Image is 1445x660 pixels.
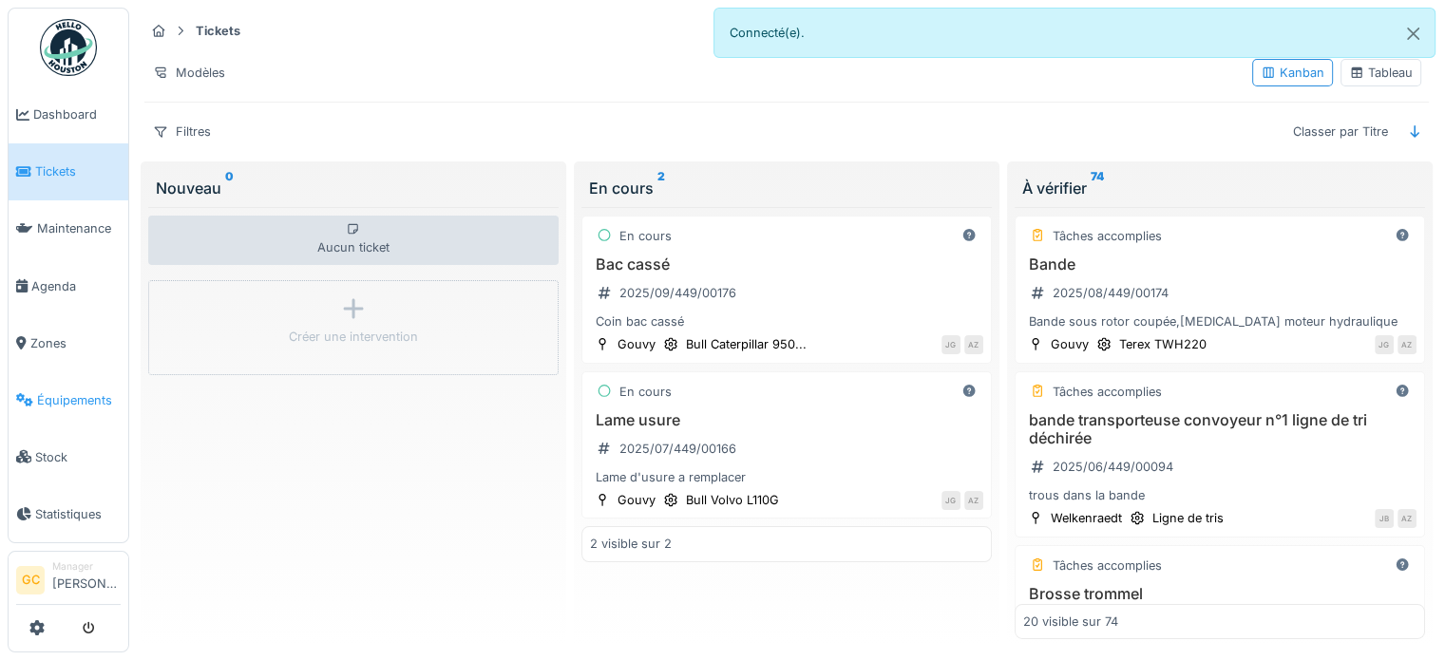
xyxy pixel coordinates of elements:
div: Filtres [144,118,219,145]
a: Zones [9,314,128,371]
div: trous dans la bande [1023,486,1416,504]
div: Gouvy [618,335,656,353]
div: AZ [1397,335,1416,354]
div: Lame d'usure a remplacer [590,468,983,486]
sup: 2 [657,177,665,199]
div: Bull Volvo L110G [686,491,779,509]
a: GC Manager[PERSON_NAME] [16,559,121,605]
div: 20 visible sur 74 [1023,613,1118,631]
a: Maintenance [9,200,128,257]
span: Agenda [31,277,121,295]
div: Aucun ticket [148,216,559,265]
div: 2025/06/449/00094 [1053,458,1173,476]
div: Kanban [1261,64,1324,82]
div: Tâches accomplies [1053,383,1162,401]
div: Tableau [1349,64,1413,82]
sup: 0 [225,177,234,199]
div: 2025/09/449/00176 [619,284,736,302]
span: Dashboard [33,105,121,123]
div: JB [1375,509,1394,528]
div: AZ [964,491,983,510]
div: Bull Caterpillar 950... [686,335,807,353]
div: Créer une intervention [289,328,418,346]
sup: 74 [1091,177,1104,199]
a: Équipements [9,371,128,428]
div: AZ [1397,509,1416,528]
span: Statistiques [35,505,121,523]
h3: Bande [1023,255,1416,273]
div: Ligne de tris [1152,509,1224,527]
div: 2025/07/449/00166 [619,440,736,458]
span: Zones [30,334,121,352]
div: 2025/08/449/00174 [1053,284,1169,302]
li: [PERSON_NAME] [52,559,121,600]
div: Nouveau [156,177,551,199]
div: JG [941,335,960,354]
button: Close [1392,9,1435,59]
div: Classer par Titre [1284,118,1397,145]
div: AZ [964,335,983,354]
h3: Brosse trommel [1023,585,1416,603]
strong: Tickets [188,22,248,40]
div: Gouvy [618,491,656,509]
a: Dashboard [9,86,128,143]
div: JG [941,491,960,510]
a: Agenda [9,257,128,314]
a: Statistiques [9,485,128,542]
div: Modèles [144,59,234,86]
div: Tâches accomplies [1053,556,1162,575]
h3: Lame usure [590,411,983,429]
img: Badge_color-CXgf-gQk.svg [40,19,97,76]
h3: bande transporteuse convoyeur n°1 ligne de tri déchirée [1023,411,1416,447]
div: Gouvy [1051,335,1089,353]
div: Tâches accomplies [1053,227,1162,245]
li: GC [16,566,45,594]
div: En cours [619,383,672,401]
div: Manager [52,559,121,574]
div: Bande sous rotor coupée,[MEDICAL_DATA] moteur hydraulique [1023,312,1416,330]
span: Maintenance [37,219,121,237]
a: Tickets [9,143,128,200]
a: Stock [9,428,128,485]
div: Terex TWH220 [1119,335,1207,353]
div: Welkenraedt [1051,509,1122,527]
div: En cours [619,227,672,245]
div: JG [1375,335,1394,354]
div: En cours [589,177,984,199]
span: Tickets [35,162,121,180]
span: Équipements [37,391,121,409]
h3: Bac cassé [590,255,983,273]
div: À vérifier [1022,177,1417,199]
div: Connecté(e). [713,8,1436,58]
div: 2 visible sur 2 [590,535,672,553]
span: Stock [35,448,121,466]
div: Coin bac cassé [590,312,983,330]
